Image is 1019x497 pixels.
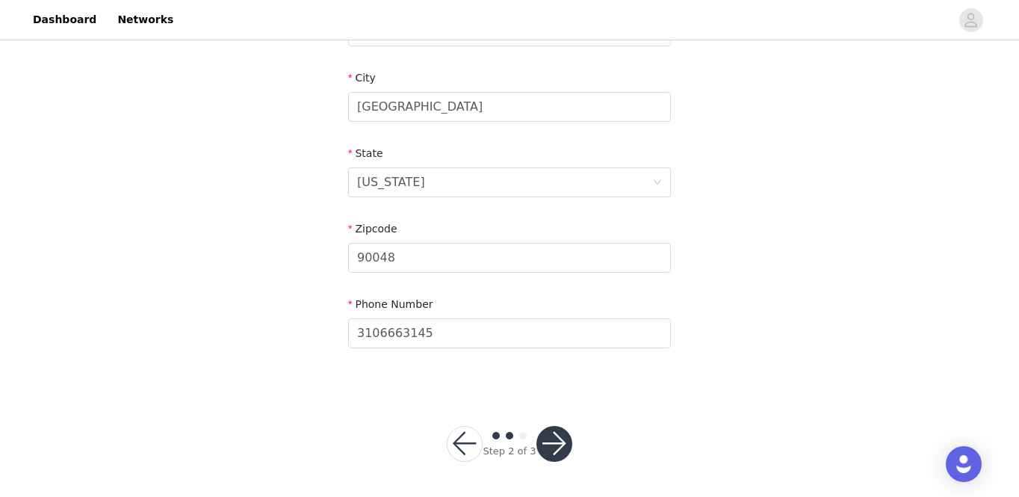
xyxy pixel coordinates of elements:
label: Zipcode [348,223,397,235]
label: City [348,72,376,84]
div: Open Intercom Messenger [946,446,982,482]
div: Step 2 of 3 [483,444,536,459]
div: California [357,168,425,197]
a: Dashboard [24,3,105,37]
div: avatar [964,8,978,32]
a: Networks [108,3,182,37]
label: Phone Number [348,298,433,310]
i: icon: down [653,178,662,188]
label: State [348,147,383,159]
